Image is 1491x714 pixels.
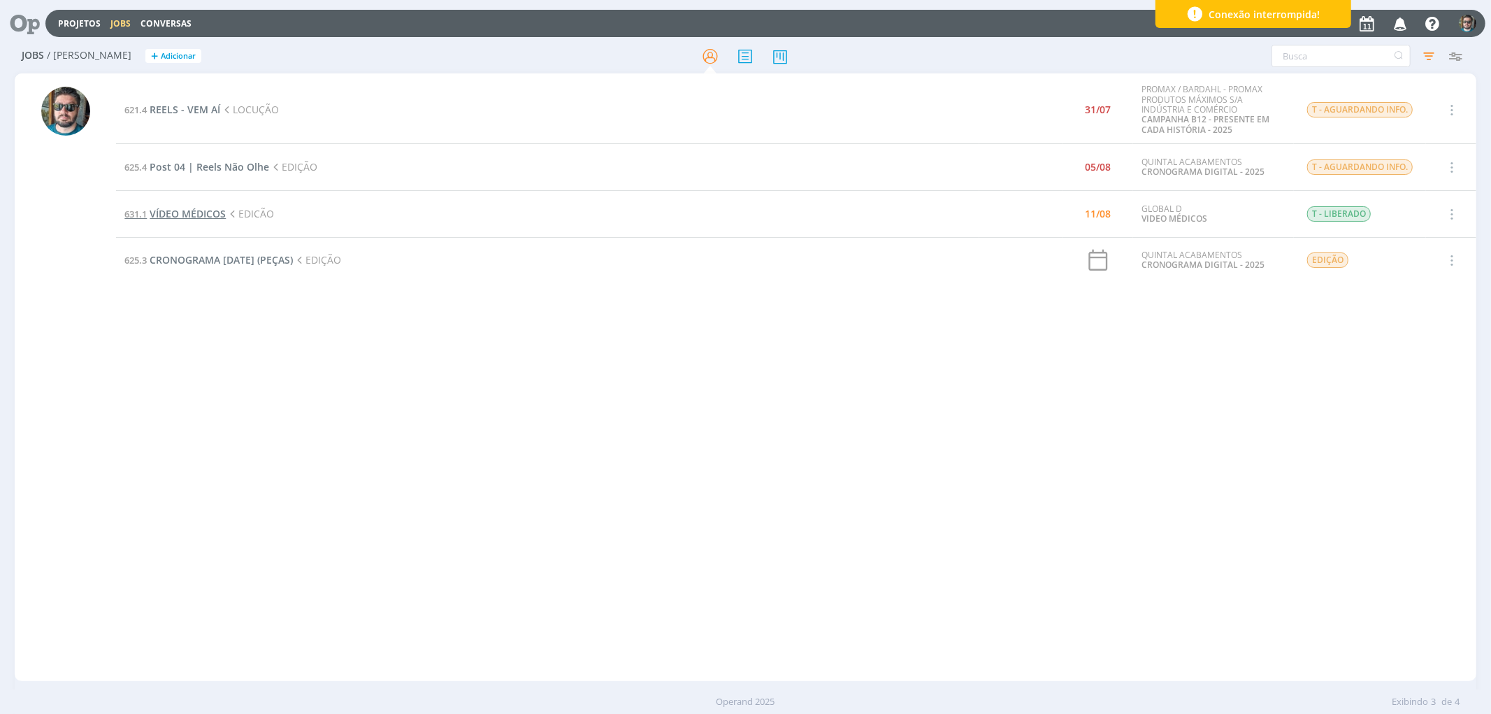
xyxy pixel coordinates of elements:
[1272,45,1411,67] input: Busca
[269,160,317,173] span: EDIÇÃO
[1086,162,1111,172] div: 05/08
[1141,85,1285,135] div: PROMAX / BARDAHL - PROMAX PRODUTOS MÁXIMOS S/A INDÚSTRIA E COMÉRCIO
[124,254,147,266] span: 625.3
[124,208,147,220] span: 631.1
[1086,209,1111,219] div: 11/08
[150,207,226,220] span: VÍDEO MÉDICOS
[1141,157,1285,178] div: QUINTAL ACABAMENTOS
[150,160,269,173] span: Post 04 | Reels Não Olhe
[124,160,269,173] a: 625.4Post 04 | Reels Não Olhe
[1459,15,1476,32] img: R
[1141,259,1265,271] a: CRONOGRAMA DIGITAL - 2025
[150,103,220,116] span: REELS - VEM AÍ
[293,253,341,266] span: EDIÇÃO
[47,50,131,62] span: / [PERSON_NAME]
[151,49,158,64] span: +
[1455,695,1460,709] span: 4
[1441,695,1452,709] span: de
[220,103,279,116] span: LOCUÇÃO
[1307,159,1413,175] span: T - AGUARDANDO INFO.
[1307,206,1371,222] span: T - LIBERADO
[1141,166,1265,178] a: CRONOGRAMA DIGITAL - 2025
[106,18,135,29] button: Jobs
[1141,213,1207,224] a: VIDEO MÉDICOS
[22,50,44,62] span: Jobs
[41,87,90,136] img: R
[1458,11,1477,36] button: R
[58,17,101,29] a: Projetos
[145,49,201,64] button: +Adicionar
[110,17,131,29] a: Jobs
[124,207,226,220] a: 631.1VÍDEO MÉDICOS
[150,253,293,266] span: CRONOGRAMA [DATE] (PEÇAS)
[141,17,192,29] a: Conversas
[124,253,293,266] a: 625.3CRONOGRAMA [DATE] (PEÇAS)
[1307,252,1348,268] span: EDIÇÃO
[124,103,220,116] a: 621.4REELS - VEM AÍ
[136,18,196,29] button: Conversas
[1392,695,1428,709] span: Exibindo
[1141,113,1269,135] a: CAMPANHA B12 - PRESENTE EM CADA HISTÓRIA - 2025
[54,18,105,29] button: Projetos
[124,103,147,116] span: 621.4
[1307,102,1413,117] span: T - AGUARDANDO INFO.
[124,161,147,173] span: 625.4
[1209,7,1320,22] span: Conexão interrompida!
[1141,250,1285,271] div: QUINTAL ACABAMENTOS
[1141,204,1285,224] div: GLOBAL D
[1086,105,1111,115] div: 31/07
[161,52,196,61] span: Adicionar
[226,207,274,220] span: EDICÃO
[1431,695,1436,709] span: 3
